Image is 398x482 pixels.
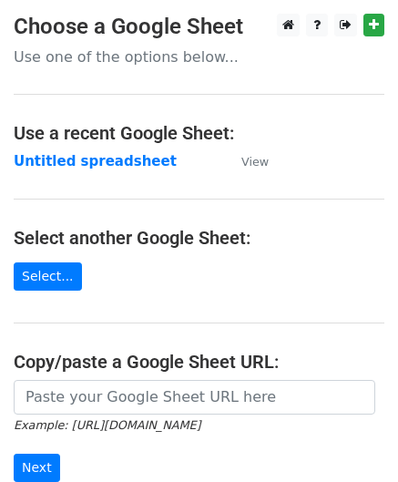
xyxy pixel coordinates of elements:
input: Paste your Google Sheet URL here [14,380,375,415]
a: View [223,153,269,169]
h4: Use a recent Google Sheet: [14,122,384,144]
input: Next [14,454,60,482]
h4: Copy/paste a Google Sheet URL: [14,351,384,373]
h3: Choose a Google Sheet [14,14,384,40]
small: View [241,155,269,169]
h4: Select another Google Sheet: [14,227,384,249]
p: Use one of the options below... [14,47,384,67]
a: Select... [14,262,82,291]
small: Example: [URL][DOMAIN_NAME] [14,418,200,432]
a: Untitled spreadsheet [14,153,177,169]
